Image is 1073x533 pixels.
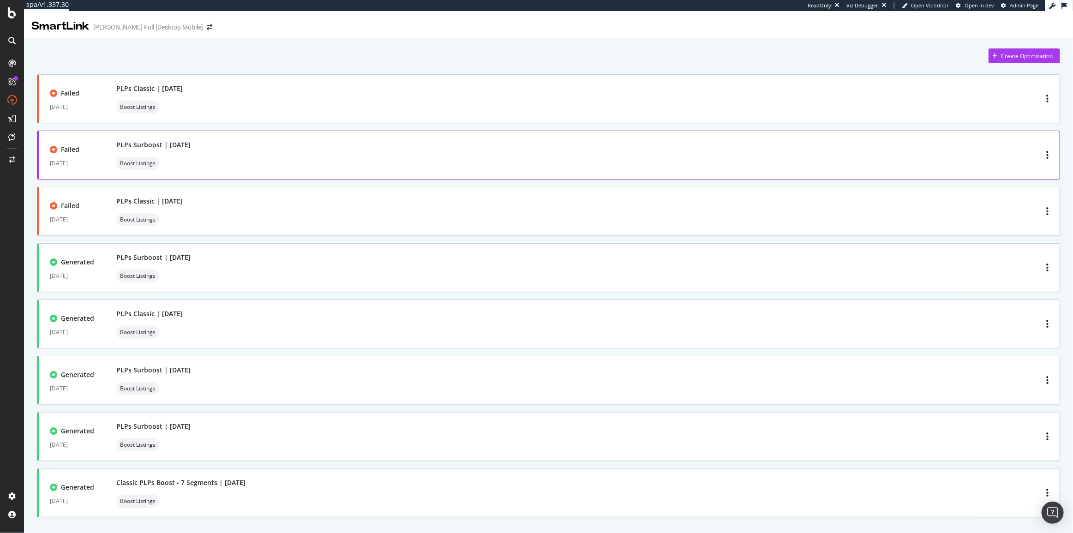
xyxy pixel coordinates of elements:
[120,104,156,110] span: Boost Listings
[846,2,880,9] div: Viz Debugger:
[116,101,159,114] div: neutral label
[1010,2,1038,9] span: Admin Page
[37,468,1060,517] a: Generated[DATE]Classic PLPs Boost - 7 Segments | [DATE]neutral label
[116,269,159,282] div: neutral label
[989,48,1060,63] button: Create Optimization
[61,370,94,379] div: Generated
[37,74,1060,123] a: Failed[DATE]PLPs Classic | [DATE]neutral label
[31,18,90,34] div: SmartLink
[911,2,949,9] span: Open Viz Editor
[50,270,94,281] div: [DATE]
[207,24,212,30] div: arrow-right-arrow-left
[116,382,159,395] div: neutral label
[50,102,94,113] div: [DATE]
[120,217,156,222] span: Boost Listings
[116,478,246,487] div: Classic PLPs Boost - 7 Segments | [DATE]
[116,197,183,206] div: PLPs Classic | [DATE]
[116,495,159,508] div: neutral label
[808,2,833,9] div: ReadOnly:
[50,158,94,169] div: [DATE]
[116,326,159,339] div: neutral label
[1042,502,1064,524] div: Open Intercom Messenger
[120,329,156,335] span: Boost Listings
[116,253,191,262] div: PLPs Surboost | [DATE]
[116,365,191,375] div: PLPs Surboost | [DATE]
[50,496,94,507] div: [DATE]
[116,213,159,226] div: neutral label
[61,314,94,323] div: Generated
[956,2,994,9] a: Open in dev
[116,84,183,93] div: PLPs Classic | [DATE]
[61,258,94,267] div: Generated
[120,161,156,166] span: Boost Listings
[61,483,94,492] div: Generated
[120,273,156,279] span: Boost Listings
[61,426,94,436] div: Generated
[1001,52,1053,60] div: Create Optimization
[37,131,1060,180] a: Failed[DATE]PLPs Surboost | [DATE]neutral label
[37,412,1060,461] a: Generated[DATE]PLPs Surboost | [DATE]neutral label
[61,145,79,154] div: Failed
[902,2,949,9] a: Open Viz Editor
[50,439,94,450] div: [DATE]
[61,89,79,98] div: Failed
[116,438,159,451] div: neutral label
[120,386,156,391] span: Boost Listings
[37,187,1060,236] a: Failed[DATE]PLPs Classic | [DATE]neutral label
[116,309,183,318] div: PLPs Classic | [DATE]
[1001,2,1038,9] a: Admin Page
[61,201,79,210] div: Failed
[50,214,94,225] div: [DATE]
[116,157,159,170] div: neutral label
[116,140,191,150] div: PLPs Surboost | [DATE]
[37,299,1060,348] a: Generated[DATE]PLPs Classic | [DATE]neutral label
[37,243,1060,292] a: Generated[DATE]PLPs Surboost | [DATE]neutral label
[93,23,203,32] div: [PERSON_NAME] Full [Desktop Mobile]
[120,442,156,448] span: Boost Listings
[50,327,94,338] div: [DATE]
[965,2,994,9] span: Open in dev
[116,422,191,431] div: PLPs Surboost | [DATE]
[120,498,156,504] span: Boost Listings
[37,356,1060,405] a: Generated[DATE]PLPs Surboost | [DATE]neutral label
[50,383,94,394] div: [DATE]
